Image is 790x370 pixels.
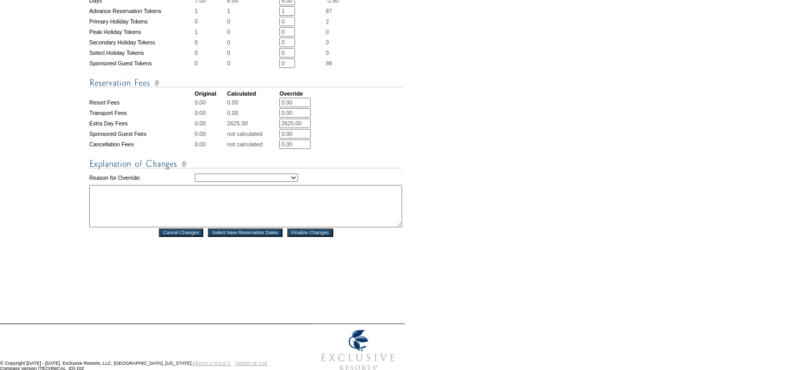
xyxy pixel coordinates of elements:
td: 0.00 [195,119,226,128]
td: 0 [195,17,226,26]
span: 87 [326,8,332,14]
span: 0 [326,50,329,56]
img: Explanation of Changes [89,157,403,170]
td: 0.00 [195,140,226,149]
input: Finalize Changes [287,228,333,237]
td: 2625.00 [227,119,278,128]
td: 0 [227,48,278,57]
td: 0.00 [227,98,278,107]
td: 0 [227,38,278,47]
td: Transport Fees [89,108,194,118]
input: Cancel Changes [159,228,203,237]
td: Sponsored Guest Fees [89,129,194,138]
td: Resort Fees [89,98,194,107]
td: not calculated [227,129,278,138]
td: 0.00 [227,108,278,118]
td: 0.00 [195,98,226,107]
td: 0.00 [195,129,226,138]
img: Reservation Fees [89,76,403,89]
td: 0 [195,48,226,57]
a: TERMS OF USE [235,361,268,366]
td: Override [279,90,325,97]
td: 0 [195,38,226,47]
td: Primary Holiday Tokens [89,17,194,26]
span: 0 [326,39,329,45]
td: 0 [227,27,278,37]
input: Select New Reservation Dates [208,228,282,237]
td: 1 [195,6,226,16]
td: Sponsored Guest Tokens [89,59,194,68]
td: Peak Holiday Tokens [89,27,194,37]
td: Original [195,90,226,97]
span: 2 [326,18,329,25]
td: Advance Reservation Tokens [89,6,194,16]
td: 1 [195,27,226,37]
span: 98 [326,60,332,66]
td: 0 [227,59,278,68]
td: 1 [227,6,278,16]
td: Calculated [227,90,278,97]
td: Select Holiday Tokens [89,48,194,57]
td: Cancellation Fees [89,140,194,149]
td: 0 [227,17,278,26]
td: 0 [195,59,226,68]
td: Secondary Holiday Tokens [89,38,194,47]
td: Extra Day Fees [89,119,194,128]
td: not calculated [227,140,278,149]
td: Reason for Override: [89,171,194,184]
span: 0 [326,29,329,35]
td: 0.00 [195,108,226,118]
a: PRIVACY POLICY [193,361,231,366]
